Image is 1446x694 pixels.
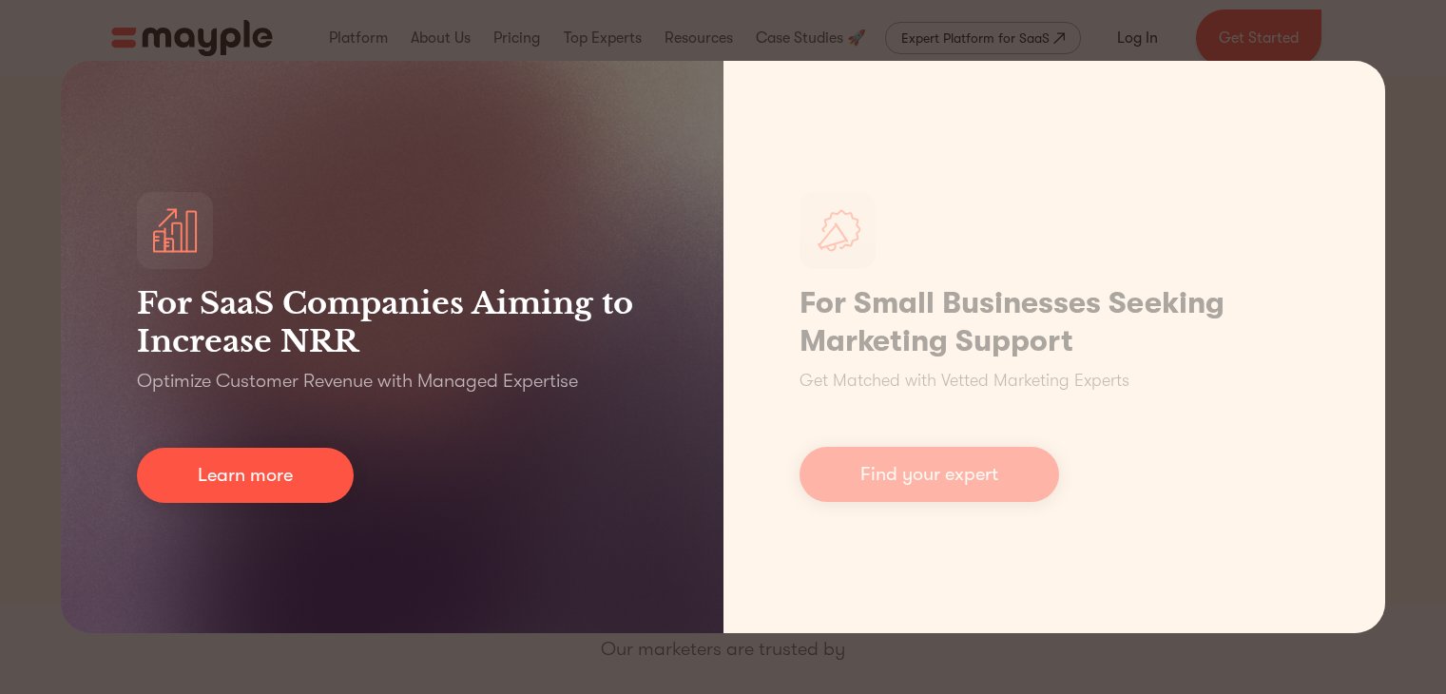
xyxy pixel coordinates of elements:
h3: For SaaS Companies Aiming to Increase NRR [137,284,647,360]
a: Find your expert [800,447,1059,502]
a: Learn more [137,448,354,503]
h1: For Small Businesses Seeking Marketing Support [800,284,1310,360]
p: Get Matched with Vetted Marketing Experts [800,368,1129,394]
p: Optimize Customer Revenue with Managed Expertise [137,368,578,395]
